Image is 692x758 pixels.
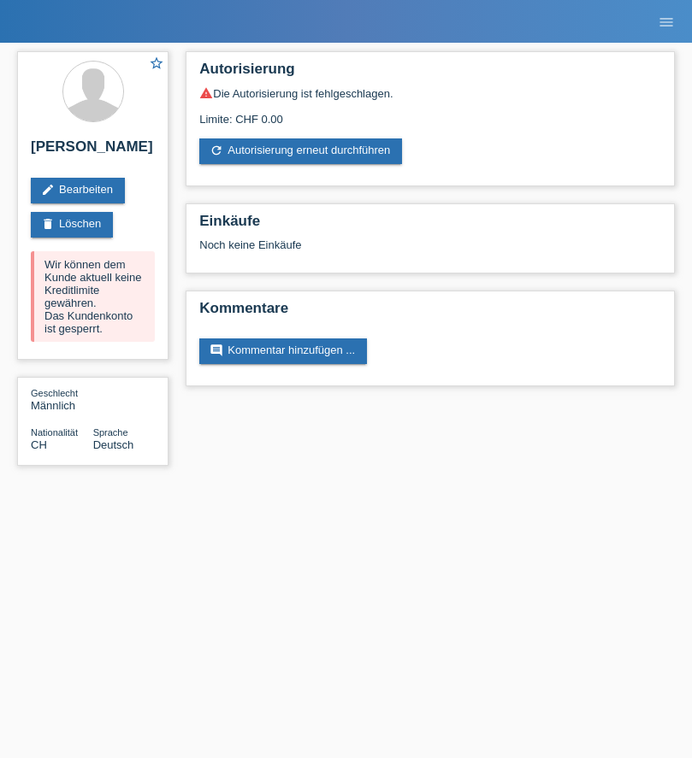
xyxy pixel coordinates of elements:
a: commentKommentar hinzufügen ... [199,338,367,364]
h2: Autorisierung [199,61,661,86]
i: menu [658,14,675,31]
i: star_border [149,56,164,71]
i: comment [210,344,223,357]
div: Wir können dem Kunde aktuell keine Kreditlimite gewähren. Das Kundenkonto ist gesperrt. [31,251,155,342]
a: refreshAutorisierung erneut durchführen [199,138,402,164]
h2: Einkäufe [199,213,661,238]
i: refresh [210,144,223,157]
div: Die Autorisierung ist fehlgeschlagen. [199,86,661,100]
div: Noch keine Einkäufe [199,238,661,264]
h2: Kommentare [199,300,661,326]
span: Schweiz [31,438,47,451]
span: Sprache [93,427,128,438]
span: Deutsch [93,438,134,451]
div: Männlich [31,386,93,412]
span: Nationalität [31,427,78,438]
a: star_border [149,56,164,73]
i: edit [41,183,55,197]
i: delete [41,217,55,231]
span: Geschlecht [31,388,78,398]
a: menu [649,16,683,26]
i: warning [199,86,213,100]
div: Limite: CHF 0.00 [199,100,661,126]
h2: [PERSON_NAME] [31,138,155,164]
a: editBearbeiten [31,178,125,203]
a: deleteLöschen [31,212,113,238]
